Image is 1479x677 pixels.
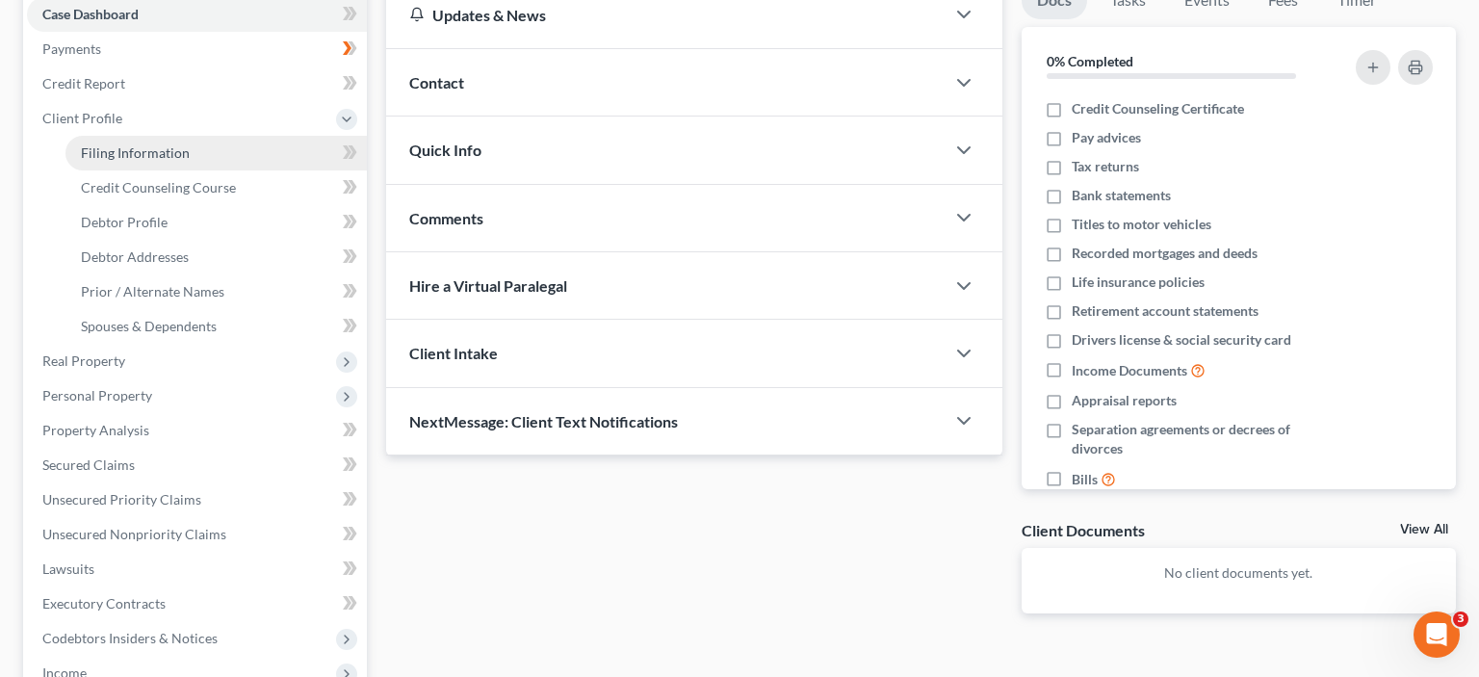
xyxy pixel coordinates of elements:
span: Life insurance policies [1072,273,1205,292]
span: Tax returns [1072,157,1139,176]
span: Case Dashboard [42,6,139,22]
a: Prior / Alternate Names [65,274,367,309]
strong: 0% Completed [1047,53,1133,69]
span: Titles to motor vehicles [1072,215,1211,234]
a: Lawsuits [27,552,367,586]
span: Secured Claims [42,456,135,473]
span: Retirement account statements [1072,301,1258,321]
span: Contact [409,73,464,91]
span: Debtor Addresses [81,248,189,265]
span: Spouses & Dependents [81,318,217,334]
a: Debtor Profile [65,205,367,240]
span: Personal Property [42,387,152,404]
span: Client Intake [409,344,498,362]
span: Appraisal reports [1072,391,1177,410]
a: Unsecured Nonpriority Claims [27,517,367,552]
a: Secured Claims [27,448,367,482]
a: Unsecured Priority Claims [27,482,367,517]
span: Client Profile [42,110,122,126]
span: Pay advices [1072,128,1141,147]
span: Executory Contracts [42,595,166,612]
span: Quick Info [409,141,481,159]
span: Unsecured Priority Claims [42,491,201,508]
a: Executory Contracts [27,586,367,621]
a: Payments [27,32,367,66]
span: Credit Counseling Certificate [1072,99,1244,118]
span: Bank statements [1072,186,1171,205]
a: Credit Counseling Course [65,170,367,205]
span: Credit Counseling Course [81,179,236,195]
a: Credit Report [27,66,367,101]
span: Income Documents [1072,361,1187,380]
p: No client documents yet. [1037,563,1440,583]
span: Codebtors Insiders & Notices [42,630,218,646]
span: Debtor Profile [81,214,168,230]
span: Drivers license & social security card [1072,330,1291,350]
span: Separation agreements or decrees of divorces [1072,420,1331,458]
a: Spouses & Dependents [65,309,367,344]
div: Client Documents [1022,520,1145,540]
a: Debtor Addresses [65,240,367,274]
span: Payments [42,40,101,57]
iframe: Intercom live chat [1414,612,1460,658]
span: Unsecured Nonpriority Claims [42,526,226,542]
a: Property Analysis [27,413,367,448]
span: Real Property [42,352,125,369]
span: Property Analysis [42,422,149,438]
span: Lawsuits [42,560,94,577]
span: Bills [1072,470,1098,489]
a: View All [1400,523,1448,536]
span: NextMessage: Client Text Notifications [409,412,678,430]
span: Comments [409,209,483,227]
span: Credit Report [42,75,125,91]
span: Prior / Alternate Names [81,283,224,299]
div: Updates & News [409,5,921,25]
span: Filing Information [81,144,190,161]
span: 3 [1453,612,1468,627]
span: Recorded mortgages and deeds [1072,244,1258,263]
a: Filing Information [65,136,367,170]
span: Hire a Virtual Paralegal [409,276,567,295]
